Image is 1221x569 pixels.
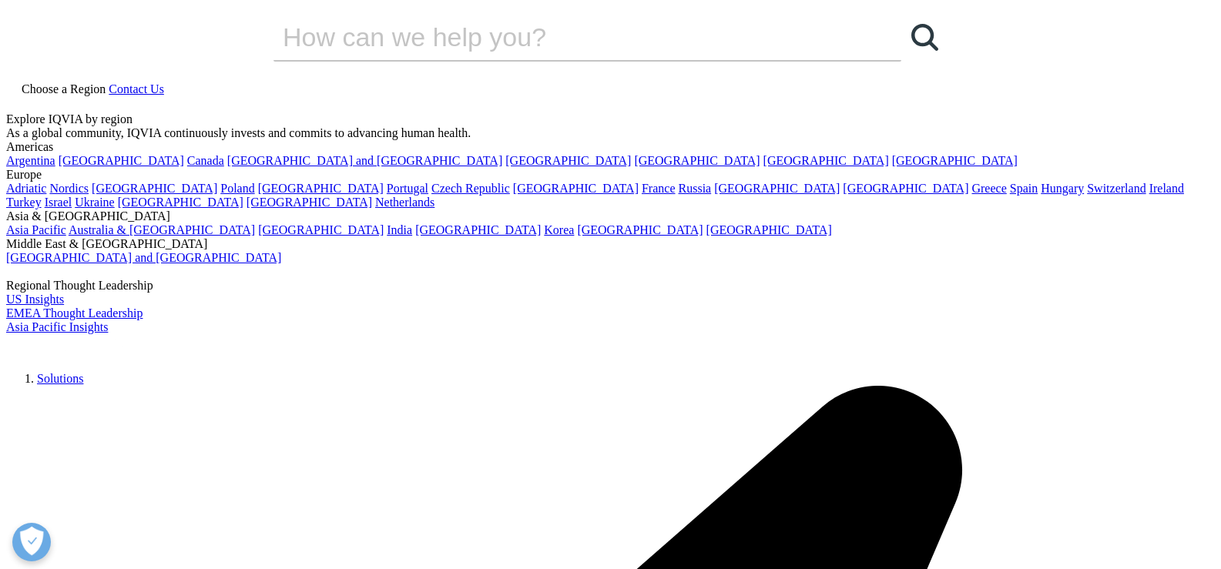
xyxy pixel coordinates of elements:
a: [GEOGRAPHIC_DATA] [258,223,384,236]
a: Korea [544,223,574,236]
a: [GEOGRAPHIC_DATA] [513,182,639,195]
a: Turkey [6,196,42,209]
a: [GEOGRAPHIC_DATA] [634,154,760,167]
input: Search [273,14,857,60]
a: [GEOGRAPHIC_DATA] and [GEOGRAPHIC_DATA] [6,251,281,264]
svg: Search [911,24,938,51]
a: Contact Us [109,82,164,95]
a: Switzerland [1087,182,1146,195]
a: Greece [971,182,1006,195]
a: Netherlands [375,196,434,209]
div: Europe [6,168,1215,182]
a: Argentina [6,154,55,167]
a: [GEOGRAPHIC_DATA] [763,154,889,167]
a: Russia [679,182,712,195]
a: Australia & [GEOGRAPHIC_DATA] [69,223,255,236]
a: [GEOGRAPHIC_DATA] [505,154,631,167]
a: Solutions [37,372,83,385]
a: Asia Pacific [6,223,66,236]
a: Spain [1010,182,1038,195]
a: [GEOGRAPHIC_DATA] [714,182,840,195]
a: Search [901,14,948,60]
a: US Insights [6,293,64,306]
a: Portugal [387,182,428,195]
div: Middle East & [GEOGRAPHIC_DATA] [6,237,1215,251]
div: As a global community, IQVIA continuously invests and commits to advancing human health. [6,126,1215,140]
a: Israel [45,196,72,209]
a: Hungary [1041,182,1084,195]
a: EMEA Thought Leadership [6,306,143,320]
a: [GEOGRAPHIC_DATA] [892,154,1018,167]
a: Adriatic [6,182,46,195]
a: [GEOGRAPHIC_DATA] [577,223,703,236]
a: [GEOGRAPHIC_DATA] [706,223,832,236]
a: [GEOGRAPHIC_DATA] [247,196,372,209]
a: [GEOGRAPHIC_DATA] [843,182,968,195]
a: France [642,182,676,195]
span: Choose a Region [22,82,106,95]
a: [GEOGRAPHIC_DATA] [118,196,243,209]
a: Asia Pacific Insights [6,320,108,333]
div: Explore IQVIA by region [6,112,1215,126]
button: Open Preferences [12,523,51,561]
a: Ireland [1149,182,1184,195]
img: IQVIA Healthcare Information Technology and Pharma Clinical Research Company [6,334,129,356]
div: Asia & [GEOGRAPHIC_DATA] [6,209,1215,223]
div: Regional Thought Leadership [6,279,1215,293]
a: [GEOGRAPHIC_DATA] [59,154,184,167]
a: [GEOGRAPHIC_DATA] [258,182,384,195]
div: Americas [6,140,1215,154]
a: Canada [187,154,224,167]
a: Czech Republic [431,182,510,195]
a: Poland [220,182,254,195]
a: India [387,223,412,236]
a: Ukraine [75,196,115,209]
a: [GEOGRAPHIC_DATA] [92,182,217,195]
a: [GEOGRAPHIC_DATA] and [GEOGRAPHIC_DATA] [227,154,502,167]
a: Nordics [49,182,89,195]
a: [GEOGRAPHIC_DATA] [415,223,541,236]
